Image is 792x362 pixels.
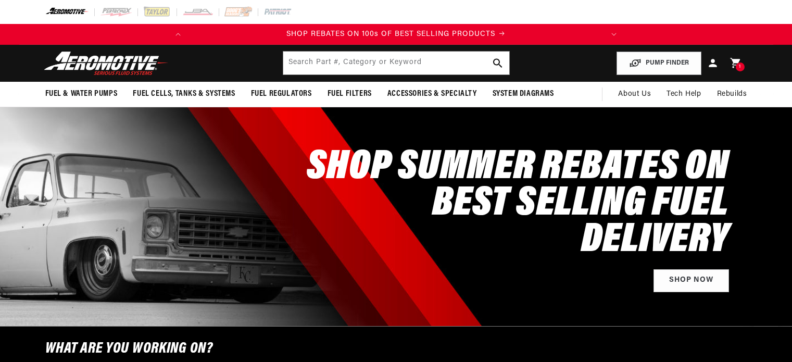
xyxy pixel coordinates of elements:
[286,30,495,38] span: SHOP REBATES ON 100s OF BEST SELLING PRODUCTS
[739,63,741,71] span: 1
[610,82,659,107] a: About Us
[717,89,747,100] span: Rebuilds
[709,82,755,107] summary: Rebuilds
[320,82,380,106] summary: Fuel Filters
[251,89,312,99] span: Fuel Regulators
[45,89,118,99] span: Fuel & Water Pumps
[188,29,604,40] a: SHOP REBATES ON 100s OF BEST SELLING PRODUCTS
[188,29,604,40] div: 1 of 2
[659,82,709,107] summary: Tech Help
[284,149,729,259] h2: SHOP SUMMER REBATES ON BEST SELLING FUEL DELIVERY
[125,82,243,106] summary: Fuel Cells, Tanks & Systems
[19,24,773,45] slideshow-component: Translation missing: en.sections.announcements.announcement_bar
[188,29,604,40] div: Announcement
[604,24,624,45] button: Translation missing: en.sections.announcements.next_announcement
[133,89,235,99] span: Fuel Cells, Tanks & Systems
[387,89,477,99] span: Accessories & Specialty
[41,51,171,76] img: Aeromotive
[618,90,651,98] span: About Us
[37,82,125,106] summary: Fuel & Water Pumps
[485,82,562,106] summary: System Diagrams
[328,89,372,99] span: Fuel Filters
[667,89,701,100] span: Tech Help
[380,82,485,106] summary: Accessories & Specialty
[283,52,509,74] input: Search by Part Number, Category or Keyword
[243,82,320,106] summary: Fuel Regulators
[486,52,509,74] button: search button
[168,24,188,45] button: Translation missing: en.sections.announcements.previous_announcement
[653,269,729,293] a: Shop Now
[617,52,701,75] button: PUMP FINDER
[493,89,554,99] span: System Diagrams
